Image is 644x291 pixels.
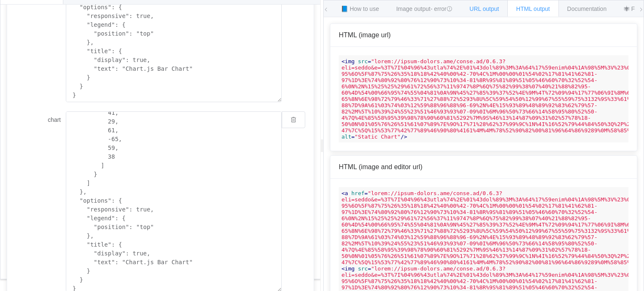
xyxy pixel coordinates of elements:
span: img [345,265,354,272]
span: Image output [396,5,452,12]
span: a [345,190,348,196]
span: HTML (image and editor url) [339,163,422,170]
span: alt [342,134,351,140]
span: HTML (image url) [339,31,391,39]
span: - error [431,5,452,12]
span: img [345,58,354,64]
label: chart [16,111,66,128]
span: src [358,58,368,64]
span: Documentation [567,5,607,12]
span: href [351,190,364,196]
span: URL output [470,5,499,12]
span: "Static Chart" [355,134,401,140]
span: HTML output [516,5,550,12]
span: src [358,265,368,272]
span: 📘 How to use [341,5,379,12]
